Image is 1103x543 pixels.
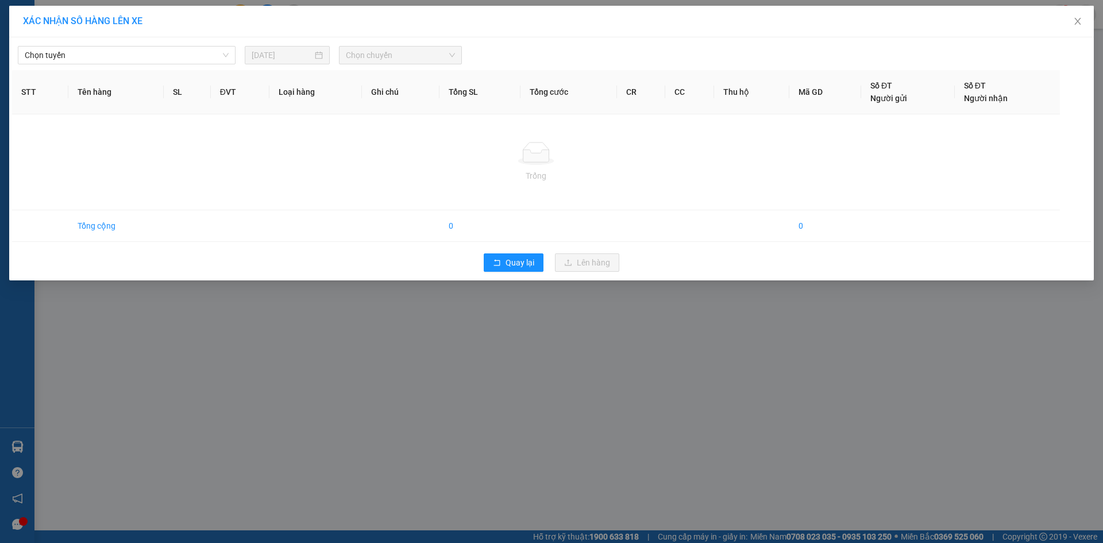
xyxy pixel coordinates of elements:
th: STT [12,70,68,114]
button: rollbackQuay lại [484,253,543,272]
span: Quay lại [506,256,534,269]
div: Trống [21,170,1051,182]
button: Close [1062,6,1094,38]
th: CC [665,70,714,114]
th: CR [617,70,666,114]
span: Chọn tuyến [25,47,229,64]
td: Tổng cộng [68,210,164,242]
th: Mã GD [789,70,861,114]
th: Loại hàng [269,70,362,114]
th: Tổng cước [520,70,617,114]
span: Người nhận [964,94,1008,103]
th: ĐVT [211,70,269,114]
td: 0 [789,210,861,242]
span: XÁC NHẬN SỐ HÀNG LÊN XE [23,16,142,26]
th: SL [164,70,210,114]
th: Ghi chú [362,70,440,114]
span: close [1073,17,1082,26]
span: Người gửi [870,94,907,103]
th: Tổng SL [439,70,520,114]
th: Thu hộ [714,70,789,114]
span: Chọn chuyến [346,47,455,64]
span: rollback [493,259,501,268]
input: 15/08/2025 [252,49,313,61]
button: uploadLên hàng [555,253,619,272]
span: Số ĐT [964,81,986,90]
th: Tên hàng [68,70,164,114]
td: 0 [439,210,520,242]
span: Số ĐT [870,81,892,90]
